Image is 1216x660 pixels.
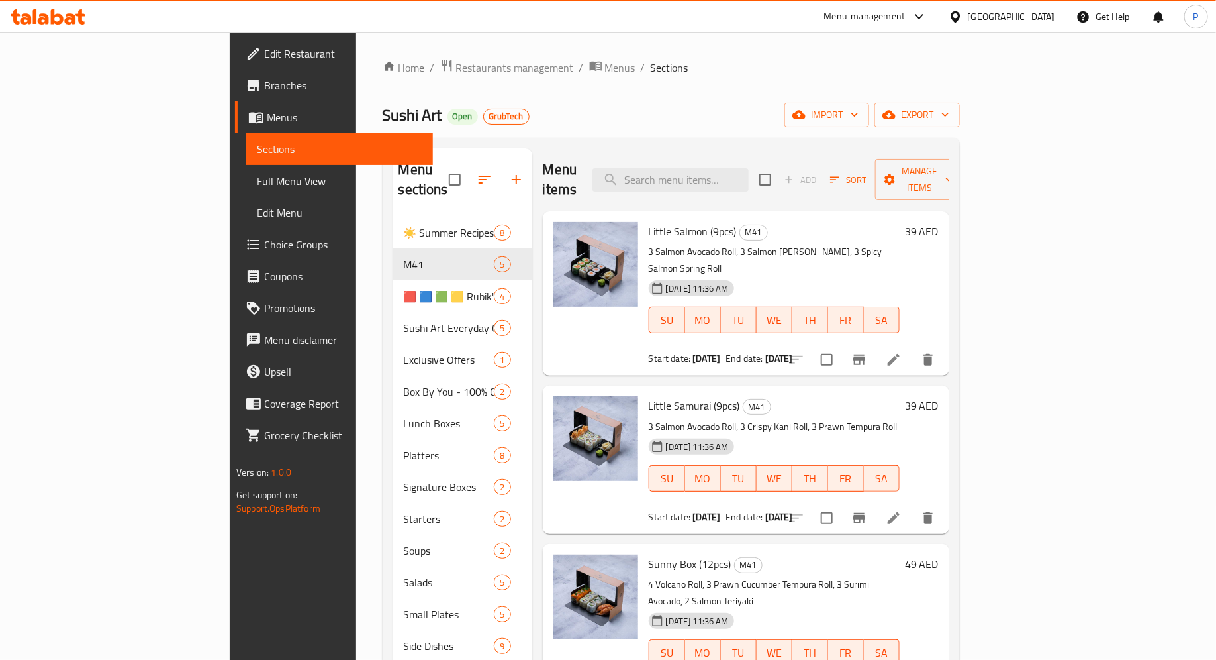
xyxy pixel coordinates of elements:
[440,59,574,76] a: Restaurants management
[830,172,866,188] span: Sort
[235,260,433,292] a: Coupons
[792,307,828,333] button: TH
[494,352,510,368] div: items
[843,502,875,534] button: Branch-specific-item
[864,465,900,492] button: SA
[235,388,433,419] a: Coverage Report
[968,9,1055,24] div: [GEOGRAPHIC_DATA]
[685,307,721,333] button: MO
[649,508,691,525] span: Start date:
[494,640,510,653] span: 9
[404,352,494,368] span: Exclusive Offers
[798,311,823,330] span: TH
[404,511,494,527] div: Starters
[649,244,900,277] p: 3 Salmon Avocado Roll, 3 Salmon [PERSON_NAME], 3 Spicy Salmon Spring Roll
[869,469,894,488] span: SA
[404,256,494,272] div: M41
[393,503,532,535] div: Starters2
[404,415,494,431] div: Lunch Boxes
[484,111,529,122] span: GrubTech
[404,638,494,654] span: Side Dishes
[692,350,720,367] b: [DATE]
[824,9,906,25] div: Menu-management
[235,356,433,388] a: Upsell
[447,109,478,125] div: Open
[404,447,494,463] span: Platters
[235,292,433,324] a: Promotions
[404,225,494,241] div: ☀️ Summer Recipes
[740,225,767,240] span: M41
[264,237,422,252] span: Choice Groups
[739,225,768,241] div: M41
[235,70,433,101] a: Branches
[393,471,532,503] div: Signature Boxes2
[553,555,638,639] img: Sunny Box (12pcs)
[553,396,638,481] img: Little Samurai (9pcs)
[762,311,787,330] span: WE
[264,364,422,380] span: Upsell
[641,60,645,76] li: /
[828,465,864,492] button: FR
[404,384,494,400] span: Box By You - 100% Customizable
[685,465,721,492] button: MO
[690,469,716,488] span: MO
[651,60,688,76] span: Sections
[494,606,510,622] div: items
[494,479,510,495] div: items
[383,59,960,76] nav: breadcrumb
[655,469,680,488] span: SU
[264,78,422,93] span: Branches
[779,170,821,190] span: Add item
[589,59,635,76] a: Menus
[441,166,469,193] span: Select all sections
[494,543,510,559] div: items
[236,500,320,517] a: Support.OpsPlatform
[661,615,734,628] span: [DATE] 11:36 AM
[264,427,422,443] span: Grocery Checklist
[494,384,510,400] div: items
[404,606,494,622] div: Small Plates
[494,608,510,621] span: 5
[827,170,870,190] button: Sort
[751,166,779,193] span: Select section
[875,159,964,200] button: Manage items
[257,141,422,157] span: Sections
[726,311,751,330] span: TU
[494,481,510,494] span: 2
[393,248,532,280] div: M415
[257,173,422,189] span: Full Menu View
[236,464,269,481] span: Version:
[655,311,680,330] span: SU
[874,103,960,127] button: export
[404,479,494,495] div: Signature Boxes
[784,103,869,127] button: import
[886,163,953,196] span: Manage items
[494,417,510,430] span: 5
[235,38,433,70] a: Edit Restaurant
[404,575,494,590] span: Salads
[843,344,875,376] button: Branch-specific-item
[543,160,577,199] h2: Menu items
[404,320,494,336] span: Sushi Art Everyday Collection
[649,221,737,241] span: Little Salmon (9pcs)
[494,386,510,398] span: 2
[393,408,532,439] div: Lunch Boxes5
[494,638,510,654] div: items
[264,396,422,412] span: Coverage Report
[649,465,685,492] button: SU
[734,557,763,573] div: M41
[393,344,532,376] div: Exclusive Offers1
[757,465,792,492] button: WE
[494,575,510,590] div: items
[404,543,494,559] div: Soups
[264,268,422,284] span: Coupons
[798,469,823,488] span: TH
[264,300,422,316] span: Promotions
[864,307,900,333] button: SA
[469,164,500,195] span: Sort sections
[765,350,793,367] b: [DATE]
[494,322,510,335] span: 5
